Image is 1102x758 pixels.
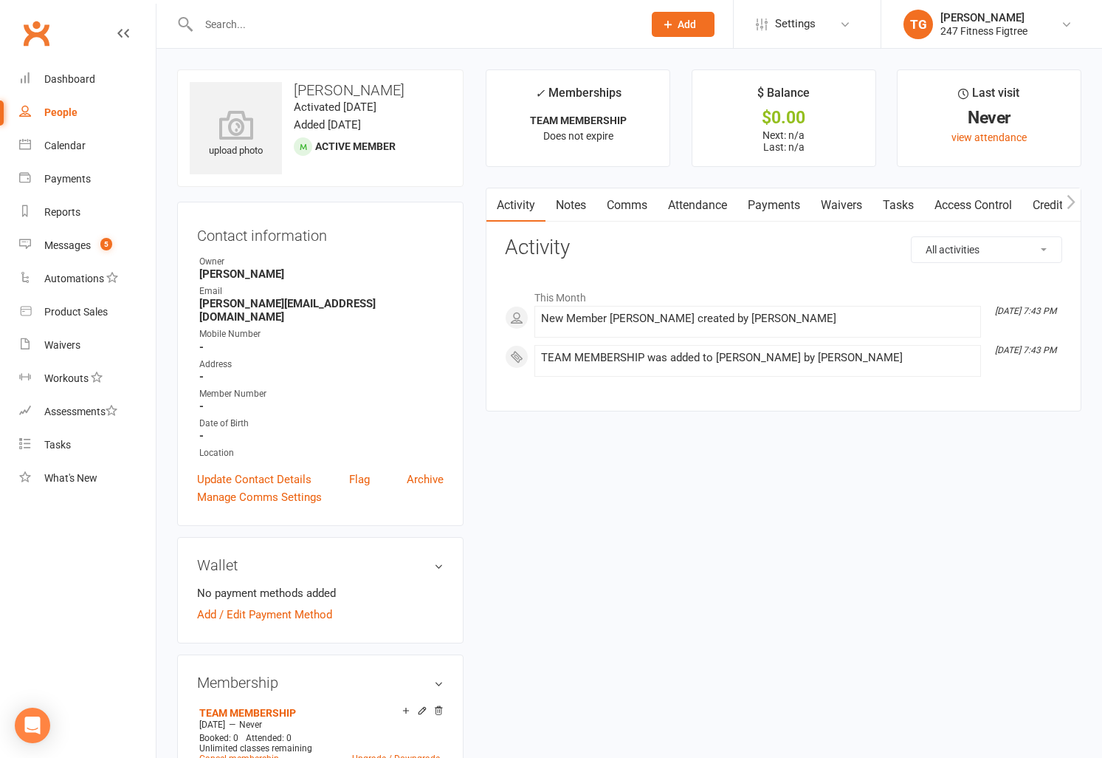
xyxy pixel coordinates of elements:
[44,173,91,185] div: Payments
[658,188,737,222] a: Attendance
[199,446,444,460] div: Location
[197,471,311,488] a: Update Contact Details
[541,352,974,364] div: TEAM MEMBERSHIP was added to [PERSON_NAME] by [PERSON_NAME]
[197,222,444,244] h3: Contact information
[190,110,282,159] div: upload photo
[911,110,1067,126] div: Never
[349,471,370,488] a: Flag
[44,472,97,484] div: What's New
[246,733,292,743] span: Attended: 0
[706,129,862,153] p: Next: n/a Last: n/a
[44,339,80,351] div: Waivers
[775,7,816,41] span: Settings
[315,140,396,152] span: Active member
[19,129,156,163] a: Calendar
[407,471,444,488] a: Archive
[545,188,596,222] a: Notes
[194,14,633,35] input: Search...
[199,358,444,372] div: Address
[199,417,444,431] div: Date of Birth
[19,96,156,129] a: People
[543,130,613,142] span: Does not expire
[197,675,444,691] h3: Membership
[44,273,104,284] div: Automations
[706,110,862,126] div: $0.00
[199,327,444,341] div: Mobile Number
[239,720,262,730] span: Never
[19,196,156,229] a: Reports
[199,297,444,324] strong: [PERSON_NAME][EMAIL_ADDRESS][DOMAIN_NAME]
[678,18,696,30] span: Add
[199,341,444,354] strong: -
[810,188,872,222] a: Waivers
[924,188,1022,222] a: Access Control
[199,429,444,443] strong: -
[199,743,312,754] span: Unlimited classes remaining
[199,733,238,743] span: Booked: 0
[995,345,1056,355] i: [DATE] 7:43 PM
[951,132,1027,143] a: view attendance
[197,606,332,624] a: Add / Edit Payment Method
[44,140,86,151] div: Calendar
[19,163,156,196] a: Payments
[486,188,545,222] a: Activity
[199,284,444,298] div: Email
[294,118,361,132] time: Added [DATE]
[940,11,1027,24] div: [PERSON_NAME]
[958,83,1019,110] div: Last visit
[535,83,621,111] div: Memberships
[44,206,80,218] div: Reports
[19,329,156,362] a: Waivers
[19,462,156,495] a: What's New
[19,362,156,395] a: Workouts
[197,488,322,506] a: Manage Comms Settings
[940,24,1027,38] div: 247 Fitness Figtree
[44,106,78,118] div: People
[197,584,444,602] li: No payment methods added
[19,229,156,262] a: Messages 5
[44,372,89,384] div: Workouts
[44,406,117,417] div: Assessments
[19,296,156,329] a: Product Sales
[18,15,55,52] a: Clubworx
[199,707,296,719] a: TEAM MEMBERSHIP
[197,557,444,573] h3: Wallet
[199,400,444,413] strong: -
[15,708,50,743] div: Open Intercom Messenger
[535,86,545,100] i: ✓
[44,439,71,451] div: Tasks
[530,115,627,126] strong: TEAM MEMBERSHIP
[995,306,1056,316] i: [DATE] 7:43 PM
[196,719,444,731] div: —
[199,267,444,281] strong: [PERSON_NAME]
[44,306,108,318] div: Product Sales
[505,236,1062,259] h3: Activity
[872,188,924,222] a: Tasks
[294,100,376,114] time: Activated [DATE]
[199,720,225,730] span: [DATE]
[199,255,444,269] div: Owner
[737,188,810,222] a: Payments
[903,10,933,39] div: TG
[199,370,444,383] strong: -
[596,188,658,222] a: Comms
[199,387,444,401] div: Member Number
[44,239,91,251] div: Messages
[652,12,714,37] button: Add
[19,262,156,296] a: Automations
[19,63,156,96] a: Dashboard
[505,282,1062,306] li: This Month
[100,238,112,250] span: 5
[757,83,810,110] div: $ Balance
[44,73,95,85] div: Dashboard
[190,82,451,98] h3: [PERSON_NAME]
[19,395,156,428] a: Assessments
[541,313,974,325] div: New Member [PERSON_NAME] created by [PERSON_NAME]
[19,428,156,462] a: Tasks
